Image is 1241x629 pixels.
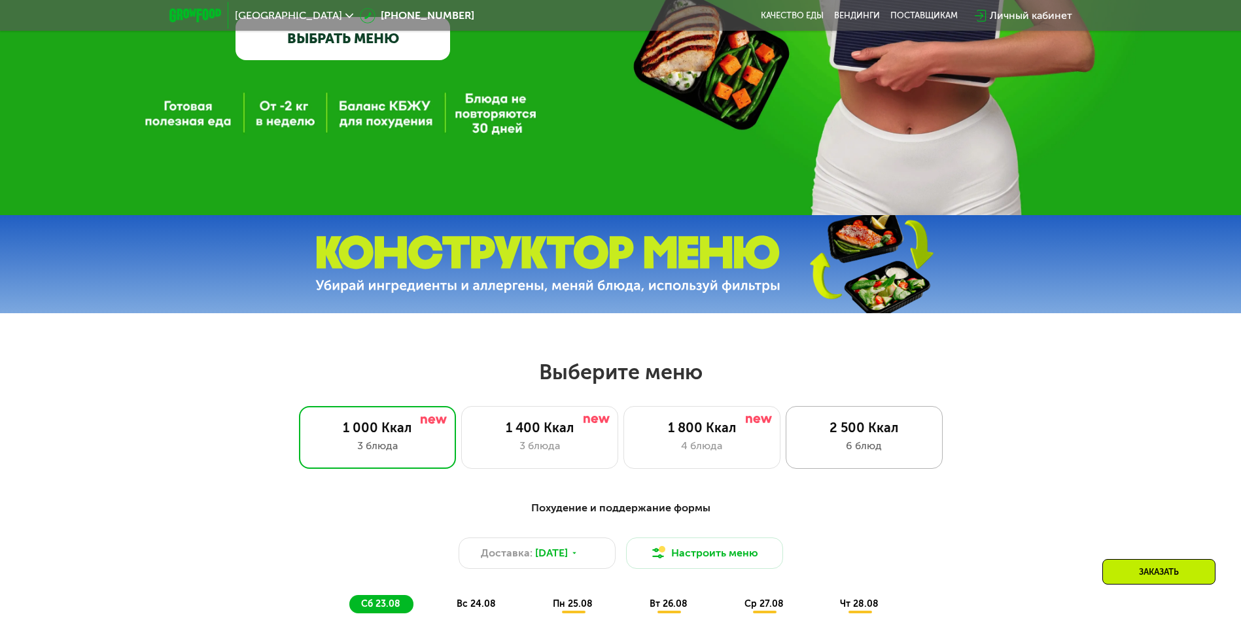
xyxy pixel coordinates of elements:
[553,598,593,609] span: пн 25.08
[761,10,824,21] a: Качество еды
[360,8,474,24] a: [PHONE_NUMBER]
[840,598,879,609] span: чт 28.08
[313,420,442,435] div: 1 000 Ккал
[457,598,496,609] span: вс 24.08
[481,545,533,561] span: Доставка:
[535,545,568,561] span: [DATE]
[1102,559,1215,585] div: Заказать
[990,8,1072,24] div: Личный кабинет
[744,598,784,609] span: ср 27.08
[799,420,929,435] div: 2 500 Ккал
[361,598,400,609] span: сб 23.08
[236,17,450,60] a: ВЫБРАТЬ МЕНЮ
[313,438,442,454] div: 3 блюда
[475,420,604,435] div: 1 400 Ккал
[637,438,767,454] div: 4 блюда
[42,359,1199,385] h2: Выберите меню
[235,10,342,21] span: [GEOGRAPHIC_DATA]
[475,438,604,454] div: 3 блюда
[234,500,1008,517] div: Похудение и поддержание формы
[834,10,880,21] a: Вендинги
[626,537,783,569] button: Настроить меню
[890,10,958,21] div: поставщикам
[650,598,688,609] span: вт 26.08
[637,420,767,435] div: 1 800 Ккал
[799,438,929,454] div: 6 блюд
